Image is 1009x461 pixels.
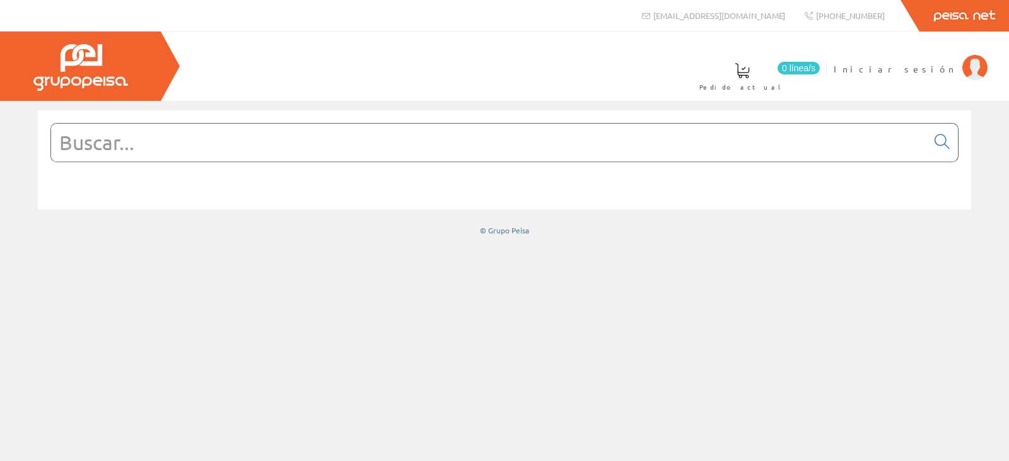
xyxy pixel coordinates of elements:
[778,62,820,74] span: 0 línea/s
[33,44,128,91] img: Grupo Peisa
[834,52,988,64] a: Iniciar sesión
[834,62,956,75] span: Iniciar sesión
[816,10,885,21] span: [PHONE_NUMBER]
[38,225,971,236] div: © Grupo Peisa
[51,124,927,161] input: Buscar...
[699,81,785,93] span: Pedido actual
[653,10,785,21] span: [EMAIL_ADDRESS][DOMAIN_NAME]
